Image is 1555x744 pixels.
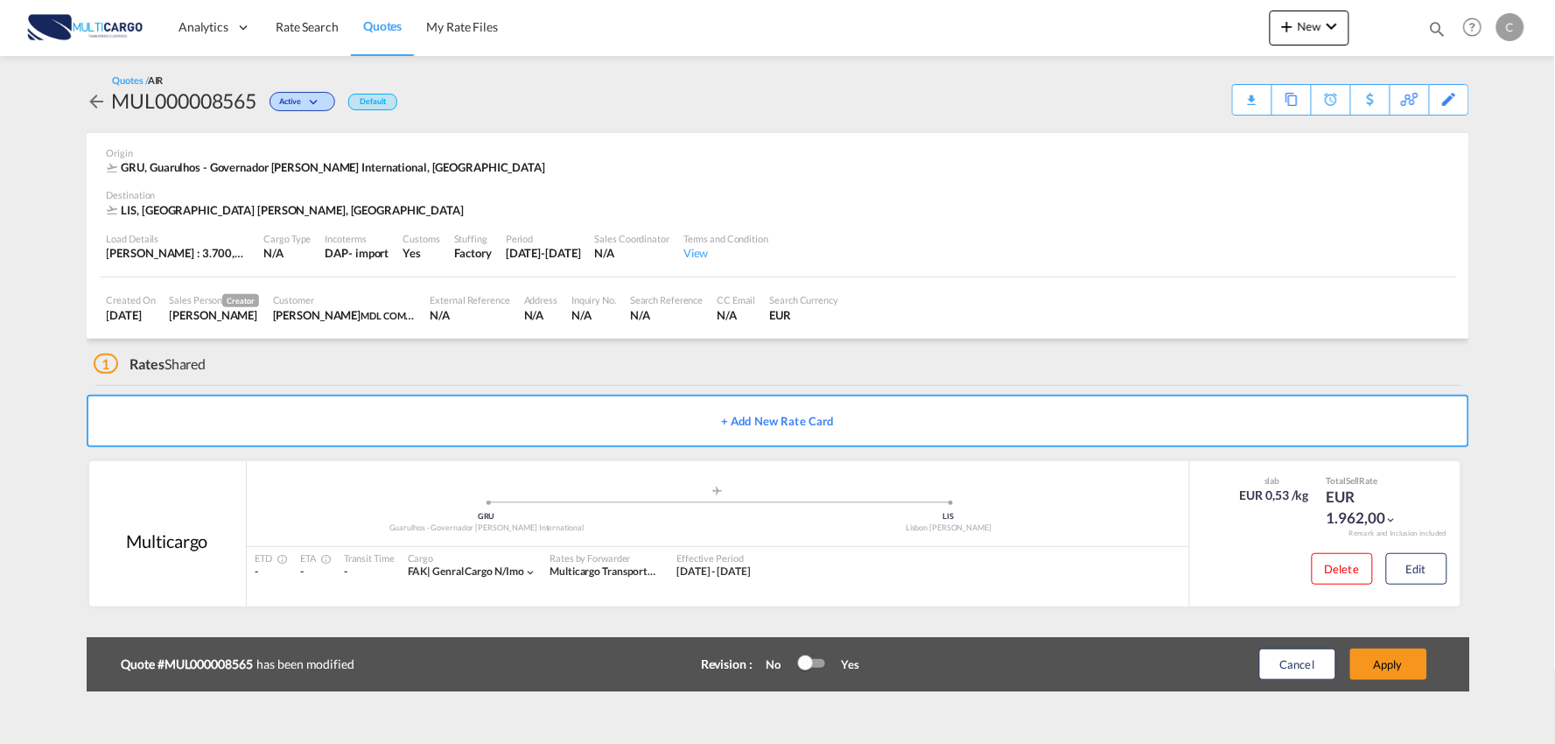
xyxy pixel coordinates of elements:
[1312,553,1373,585] button: Delete
[122,160,546,174] span: GRU, Guarulhos - Governador [PERSON_NAME] International, [GEOGRAPHIC_DATA]
[506,232,581,245] div: Period
[344,551,395,565] div: Transit Time
[107,188,1449,201] div: Destination
[1321,16,1342,37] md-icon: icon-chevron-down
[107,293,156,306] div: Created On
[431,293,510,306] div: External Reference
[683,232,768,245] div: Terms and Condition
[1385,514,1397,526] md-icon: icon-chevron-down
[264,232,312,245] div: Cargo Type
[571,293,616,306] div: Inquiry No.
[107,146,1449,159] div: Origin
[676,551,751,565] div: Effective Period
[824,656,860,672] div: Yes
[361,308,417,322] span: MDL COMEX
[122,656,257,673] b: Quote #MUL000008565
[1428,19,1447,39] md-icon: icon-magnify
[276,19,339,34] span: Rate Search
[427,565,431,578] span: |
[718,511,1180,523] div: LIS
[326,245,349,261] div: DAP
[148,74,164,86] span: AIR
[1386,553,1447,585] button: Edit
[112,87,257,115] div: MUL000008565
[94,354,207,374] div: Shared
[122,651,647,677] div: has been modified
[403,232,439,245] div: Customs
[344,565,395,579] div: -
[326,232,389,245] div: Incoterms
[454,245,492,261] div: Factory Stuffing
[1496,13,1524,41] div: C
[348,245,389,261] div: - import
[1236,474,1309,487] div: slab
[107,307,156,323] div: 25 Sep 2025
[1277,19,1342,33] span: New
[256,511,718,523] div: GRU
[94,354,119,374] span: 1
[1327,474,1414,487] div: Total Rate
[256,551,284,565] div: ETD
[1428,19,1447,46] div: icon-magnify
[222,294,258,307] span: Creator
[770,307,839,323] div: EUR
[1242,88,1263,101] md-icon: icon-download
[1458,12,1496,44] div: Help
[179,18,228,36] span: Analytics
[550,565,706,578] span: Multicargo Transportes e Logistica
[26,8,144,47] img: 82db67801a5411eeacfdbd8acfa81e61.png
[770,293,839,306] div: Search Currency
[630,307,703,323] div: N/A
[701,656,753,673] div: Revision :
[524,566,536,579] md-icon: icon-chevron-down
[408,551,537,565] div: Cargo
[107,232,250,245] div: Load Details
[524,293,557,306] div: Address
[130,355,165,372] span: Rates
[126,529,207,553] div: Multicargo
[1458,12,1488,42] span: Help
[718,523,1180,534] div: Lisbon [PERSON_NAME]
[107,245,250,261] div: [PERSON_NAME] : 3.700,00 KG | Volumetric Wt : 1.680,00 KG
[1346,475,1360,486] span: Sell
[1259,649,1336,680] button: Cancel
[107,202,469,218] div: LIS, Lisbon Portela, Europe
[273,293,417,306] div: Customer
[408,565,433,578] span: FAK
[717,293,755,306] div: CC Email
[1350,649,1427,680] button: Apply
[273,307,417,323] div: Laura Arantes
[87,91,108,112] md-icon: icon-arrow-left
[113,74,164,87] div: Quotes /AIR
[300,565,304,578] span: -
[256,565,259,578] span: -
[1270,11,1349,46] button: icon-plus 400-fgNewicon-chevron-down
[1240,487,1309,504] div: EUR 0,53 /kg
[363,18,402,33] span: Quotes
[571,307,616,323] div: N/A
[305,98,326,108] md-icon: icon-chevron-down
[676,565,751,579] div: 05 Dec 2023 - 12 Oct 2025
[426,19,498,34] span: My Rate Files
[595,232,669,245] div: Sales Coordinator
[300,551,326,565] div: ETA
[676,565,751,578] span: [DATE] - [DATE]
[256,87,340,115] div: Change Status Here
[256,523,718,534] div: Guarulhos - Governador [PERSON_NAME] International
[264,245,312,261] div: N/A
[107,159,550,175] div: GRU, Guarulhos - Governador André Franco Montoro International, South America
[270,92,335,111] div: Change Status Here
[431,307,510,323] div: N/A
[550,551,659,565] div: Rates by Forwarder
[403,245,439,261] div: Yes
[170,293,259,307] div: Sales Person
[348,94,396,110] div: Default
[683,245,768,261] div: View
[279,96,305,113] span: Active
[1277,16,1298,37] md-icon: icon-plus 400-fg
[630,293,703,306] div: Search Reference
[1327,487,1414,529] div: EUR 1.962,00
[1242,85,1263,101] div: Quote PDF is not available at this time
[272,554,283,565] md-icon: Estimated Time Of Departure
